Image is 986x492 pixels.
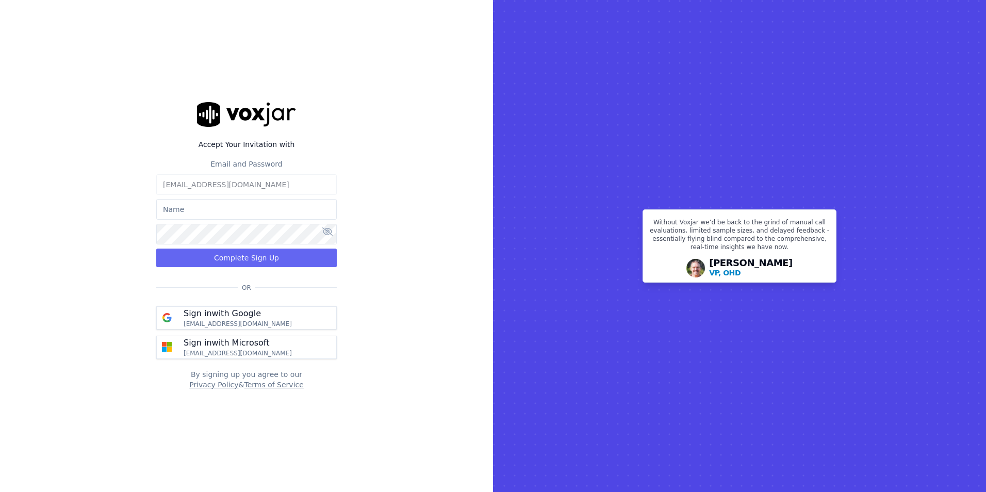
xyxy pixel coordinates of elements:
button: Terms of Service [244,380,303,390]
p: [EMAIL_ADDRESS][DOMAIN_NAME] [184,349,292,357]
img: google Sign in button [157,307,177,328]
button: Sign inwith Google [EMAIL_ADDRESS][DOMAIN_NAME] [156,306,337,330]
p: Sign in with Google [184,307,261,320]
input: Email [156,174,337,195]
input: Name [156,199,337,220]
div: [PERSON_NAME] [709,258,793,278]
div: By signing up you agree to our & [156,369,337,390]
label: Accept Your Invitation with [156,139,337,150]
p: VP, OHD [709,268,741,278]
button: Sign inwith Microsoft [EMAIL_ADDRESS][DOMAIN_NAME] [156,336,337,359]
img: microsoft Sign in button [157,337,177,357]
span: Or [238,284,255,292]
p: Sign in with Microsoft [184,337,269,349]
p: [EMAIL_ADDRESS][DOMAIN_NAME] [184,320,292,328]
img: logo [197,102,296,126]
img: Avatar [686,259,705,277]
label: Email and Password [210,160,282,168]
button: Privacy Policy [189,380,238,390]
p: Without Voxjar we’d be back to the grind of manual call evaluations, limited sample sizes, and de... [649,218,830,255]
button: Complete Sign Up [156,249,337,267]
